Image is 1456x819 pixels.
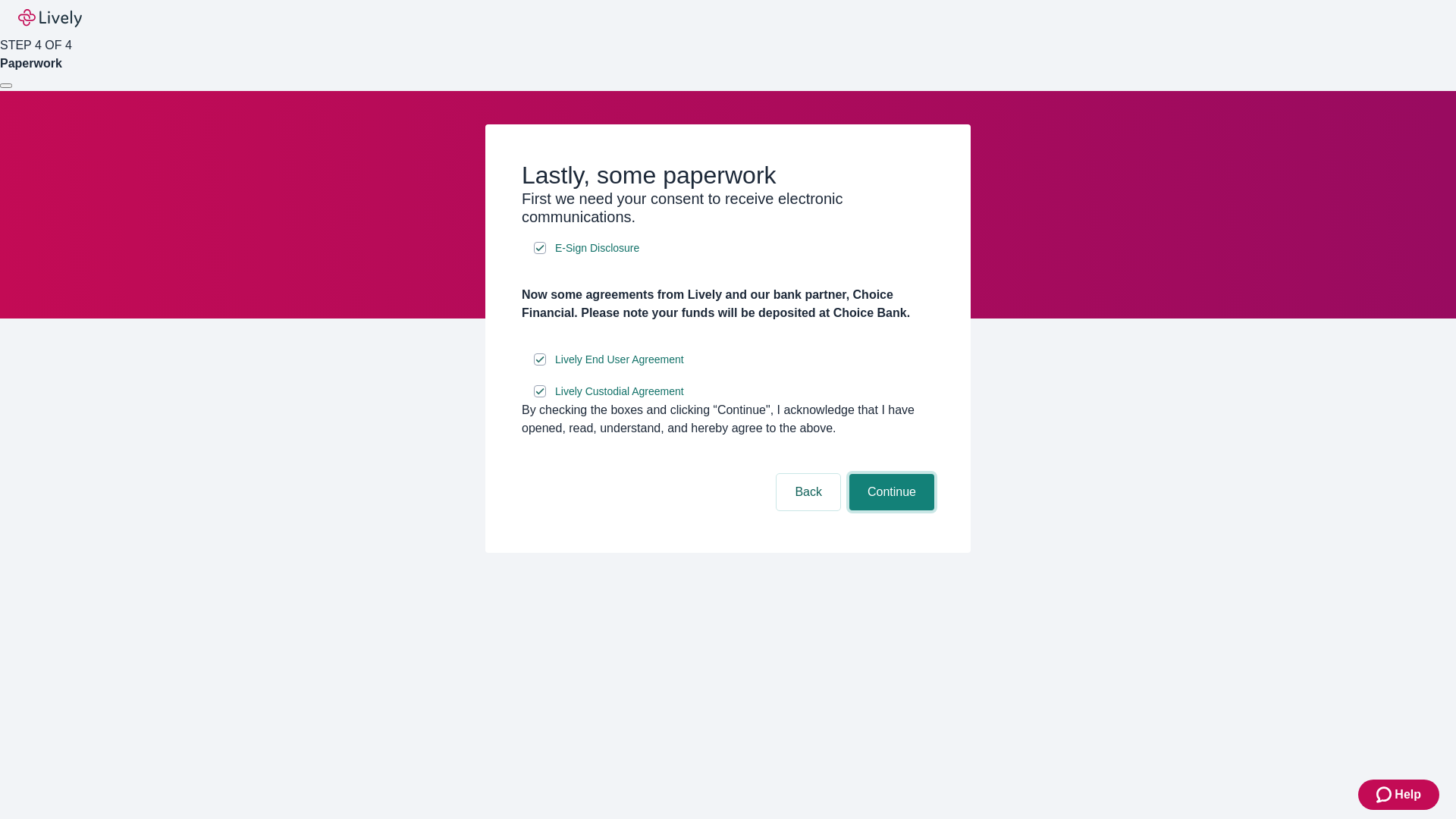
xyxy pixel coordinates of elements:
span: Lively Custodial Agreement [555,384,684,400]
h3: First we need your consent to receive electronic communications. [522,190,934,226]
a: e-sign disclosure document [552,350,687,369]
a: e-sign disclosure document [552,239,642,258]
button: Back [777,474,840,510]
button: Continue [849,474,934,510]
span: Help [1395,786,1421,804]
span: Lively End User Agreement [555,352,684,368]
h2: Lastly, some paperwork [522,161,934,190]
svg: Zendesk support icon [1376,786,1395,804]
span: E-Sign Disclosure [555,240,639,256]
h4: Now some agreements from Lively and our bank partner, Choice Financial. Please note your funds wi... [522,286,934,322]
a: e-sign disclosure document [552,382,687,401]
button: Zendesk support iconHelp [1358,780,1439,810]
img: Lively [18,9,82,27]
div: By checking the boxes and clicking “Continue", I acknowledge that I have opened, read, understand... [522,401,934,438]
